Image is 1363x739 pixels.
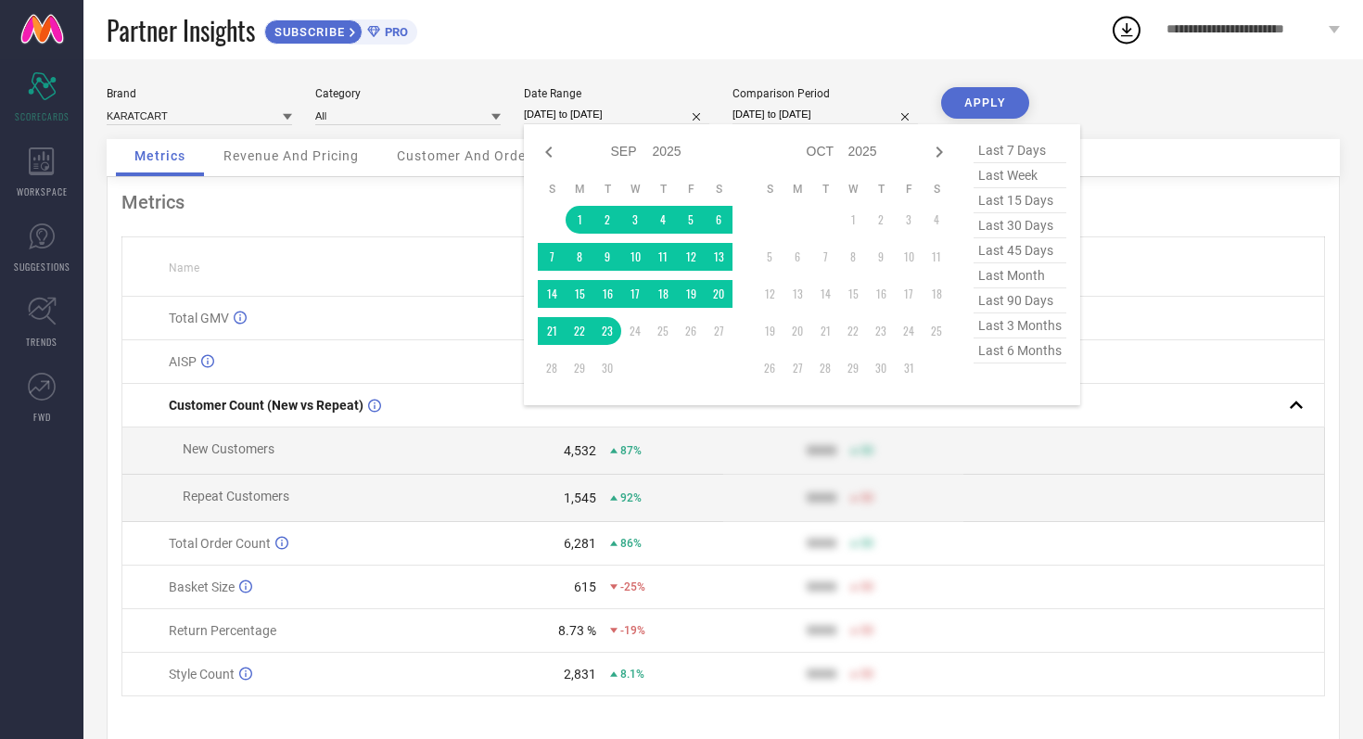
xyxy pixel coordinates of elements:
[867,317,895,345] td: Thu Oct 23 2025
[839,317,867,345] td: Wed Oct 22 2025
[566,206,593,234] td: Mon Sep 01 2025
[807,667,836,682] div: 9999
[621,182,649,197] th: Wednesday
[107,11,255,49] span: Partner Insights
[860,668,873,681] span: 50
[564,443,596,458] div: 4,532
[264,15,417,45] a: SUBSCRIBEPRO
[867,206,895,234] td: Thu Oct 02 2025
[677,182,705,197] th: Friday
[867,354,895,382] td: Thu Oct 30 2025
[566,243,593,271] td: Mon Sep 08 2025
[538,317,566,345] td: Sun Sep 21 2025
[783,280,811,308] td: Mon Oct 13 2025
[121,191,1325,213] div: Metrics
[867,182,895,197] th: Thursday
[867,243,895,271] td: Thu Oct 09 2025
[620,444,642,457] span: 87%
[811,354,839,382] td: Tue Oct 28 2025
[807,491,836,505] div: 9999
[315,87,501,100] div: Category
[783,354,811,382] td: Mon Oct 27 2025
[974,288,1066,313] span: last 90 days
[538,280,566,308] td: Sun Sep 14 2025
[26,335,57,349] span: TRENDS
[974,213,1066,238] span: last 30 days
[732,87,918,100] div: Comparison Period
[620,580,645,593] span: -25%
[811,243,839,271] td: Tue Oct 07 2025
[169,623,276,638] span: Return Percentage
[974,338,1066,363] span: last 6 months
[107,87,292,100] div: Brand
[705,243,732,271] td: Sat Sep 13 2025
[705,206,732,234] td: Sat Sep 06 2025
[783,317,811,345] td: Mon Oct 20 2025
[839,206,867,234] td: Wed Oct 01 2025
[593,317,621,345] td: Tue Sep 23 2025
[566,182,593,197] th: Monday
[169,580,235,594] span: Basket Size
[895,243,923,271] td: Fri Oct 10 2025
[811,182,839,197] th: Tuesday
[811,317,839,345] td: Tue Oct 21 2025
[923,206,950,234] td: Sat Oct 04 2025
[895,280,923,308] td: Fri Oct 17 2025
[564,491,596,505] div: 1,545
[807,443,836,458] div: 9999
[593,206,621,234] td: Tue Sep 02 2025
[15,109,70,123] span: SCORECARDS
[895,182,923,197] th: Friday
[839,182,867,197] th: Wednesday
[593,280,621,308] td: Tue Sep 16 2025
[923,317,950,345] td: Sat Oct 25 2025
[783,182,811,197] th: Monday
[923,280,950,308] td: Sat Oct 18 2025
[620,537,642,550] span: 86%
[566,280,593,308] td: Mon Sep 15 2025
[620,668,644,681] span: 8.1%
[895,317,923,345] td: Fri Oct 24 2025
[677,317,705,345] td: Fri Sep 26 2025
[867,280,895,308] td: Thu Oct 16 2025
[524,87,709,100] div: Date Range
[524,105,709,124] input: Select date range
[649,206,677,234] td: Thu Sep 04 2025
[169,311,229,325] span: Total GMV
[974,163,1066,188] span: last week
[593,182,621,197] th: Tuesday
[33,410,51,424] span: FWD
[839,354,867,382] td: Wed Oct 29 2025
[974,138,1066,163] span: last 7 days
[807,536,836,551] div: 9999
[566,317,593,345] td: Mon Sep 22 2025
[564,536,596,551] div: 6,281
[974,313,1066,338] span: last 3 months
[974,238,1066,263] span: last 45 days
[621,206,649,234] td: Wed Sep 03 2025
[183,489,289,503] span: Repeat Customers
[677,243,705,271] td: Fri Sep 12 2025
[756,280,783,308] td: Sun Oct 12 2025
[756,243,783,271] td: Sun Oct 05 2025
[564,667,596,682] div: 2,831
[860,580,873,593] span: 50
[14,260,70,274] span: SUGGESTIONS
[705,182,732,197] th: Saturday
[620,491,642,504] span: 92%
[397,148,539,163] span: Customer And Orders
[974,263,1066,288] span: last month
[649,280,677,308] td: Thu Sep 18 2025
[17,185,68,198] span: WORKSPACE
[705,280,732,308] td: Sat Sep 20 2025
[807,580,836,594] div: 9999
[621,243,649,271] td: Wed Sep 10 2025
[649,243,677,271] td: Thu Sep 11 2025
[860,537,873,550] span: 50
[649,317,677,345] td: Thu Sep 25 2025
[923,182,950,197] th: Saturday
[895,354,923,382] td: Fri Oct 31 2025
[974,188,1066,213] span: last 15 days
[839,243,867,271] td: Wed Oct 08 2025
[860,444,873,457] span: 50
